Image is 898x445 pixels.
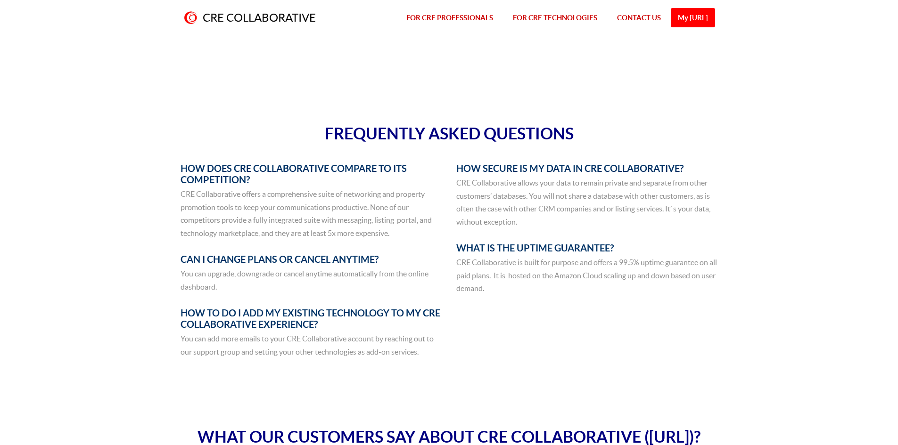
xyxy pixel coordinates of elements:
[456,256,718,295] p: CRE Collaborative is built for purpose and offers a 99.5% uptime guarantee on all paid plans. It ...
[181,254,379,265] span: CAN I CHANGE PLANS OR CANCEL ANYTIME?
[181,332,442,358] p: You can add more emails to your CRE Collaborative account by reaching out to our support group an...
[181,307,440,330] span: HOW TO DO I ADD MY EXISTING TECHNOLOGY TO MY CRE COLLABORATIVE EXPERIENCE?
[181,163,407,185] span: HOW DOES CRE COLLABORATIVE COMPARE TO ITS COMPETITION?
[325,124,574,143] span: FREQUENTLY ASKED QUESTIONS
[671,8,715,27] a: My [URL]
[181,188,442,240] p: CRE Collaborative offers a comprehensive suite of networking and property promotion tools to keep...
[456,243,614,253] span: WHAT IS THE UPTIME GUARANTEE?
[181,267,442,293] p: You can upgrade, downgrade or cancel anytime automatically from the online dashboard.
[456,177,718,228] p: CRE Collaborative allows your data to remain private and separate from other customers’ databases...
[715,277,716,291] div: Protected by Grammarly
[456,163,684,174] span: HOW SECURE IS MY DATA IN CRE COLLABORATIVE?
